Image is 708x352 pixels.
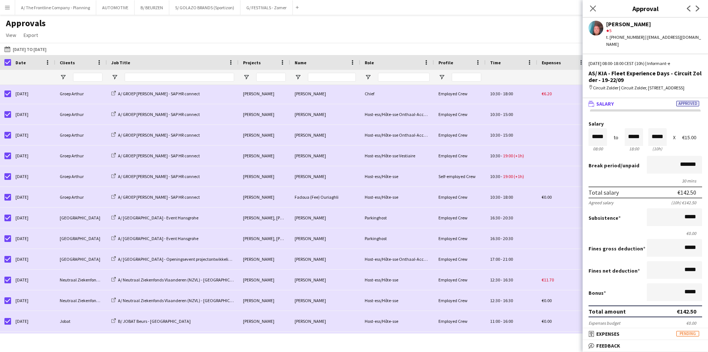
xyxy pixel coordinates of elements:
div: Host-ess/Hôte-sse [360,187,434,207]
div: [DATE] [11,146,55,166]
span: A/ GROEP [PERSON_NAME] - SAP HR connect [118,194,200,200]
mat-expansion-panel-header: ExpensesPending [583,328,708,339]
span: - [501,215,502,221]
div: [PERSON_NAME] [290,228,360,249]
label: Fines net deduction [589,267,640,274]
button: AUTOMOTIVE [96,0,135,15]
a: A/ GROEP [PERSON_NAME] - SAP HR connect [111,91,200,96]
button: S/ GOLAZO BRANDS (Sportizon) [169,0,240,15]
span: Employed Crew [438,153,468,158]
a: A/ GROEP [PERSON_NAME] - SAP HR connect [111,112,200,117]
mat-expansion-panel-header: Feedback [583,340,708,351]
div: €142.50 [677,308,696,315]
span: €0.00 [542,194,552,200]
div: Total salary [589,189,619,196]
div: [PERSON_NAME] [290,270,360,290]
div: [PERSON_NAME] [290,311,360,331]
a: Export [21,30,41,40]
span: Pending [676,331,699,336]
div: 5 [606,27,702,34]
div: X [673,135,676,140]
div: €0.00 [589,230,702,236]
span: - [501,132,502,138]
div: Parkinghost [360,208,434,228]
div: [DATE] [11,290,55,311]
div: 08:00 [589,146,607,151]
div: [PERSON_NAME] [290,125,360,145]
button: [DATE] to [DATE] [3,45,48,54]
span: A/ Neutraal Ziekenfonds Vlaanderen (NZVL) - [GEOGRAPHIC_DATA] - 22+24-26/09 [118,298,270,303]
div: Groep Arthur [55,83,107,104]
div: Jobat [55,332,107,352]
span: - [501,112,502,117]
div: [PERSON_NAME] [290,166,360,187]
span: A/ Neutraal Ziekenfonds Vlaanderen (NZVL) - [GEOGRAPHIC_DATA] - 22+24-26/09 [118,277,270,283]
span: - [501,277,502,283]
span: A/ [GEOGRAPHIC_DATA] - Event Hansgrohe [118,236,198,241]
span: View [6,32,16,38]
span: Employed Crew [438,112,468,117]
div: [DATE] [11,249,55,269]
button: G/ FESTIVALS - Zomer [240,0,293,15]
button: Open Filter Menu [438,74,445,81]
div: [PERSON_NAME] [239,166,290,187]
span: (+1h) [514,153,524,158]
span: Approved [676,101,699,106]
div: [DATE] [11,104,55,124]
span: - [501,194,502,200]
span: 16:30 [503,298,513,303]
span: Clients [60,60,75,65]
div: [PERSON_NAME], [PERSON_NAME] [239,228,290,249]
span: Self-employed Crew [438,174,476,179]
div: [DATE] [11,332,55,352]
mat-expansion-panel-header: SalaryApproved [583,98,708,109]
div: [GEOGRAPHIC_DATA] [55,249,107,269]
span: 18:00 [503,194,513,200]
div: [DATE] [11,208,55,228]
label: Salary [589,121,702,127]
a: A/ [GEOGRAPHIC_DATA] - Event Hansgrohe [111,236,198,241]
div: 10h [648,146,667,151]
span: Employed Crew [438,194,468,200]
div: 18:00 [625,146,643,151]
span: 19:00 [503,174,513,179]
div: [PERSON_NAME] [290,332,360,352]
div: AS/ KIA - Fleet Experience Days - Circuit Zolder - 19-22/09 [589,70,702,83]
span: A/ GROEP [PERSON_NAME] - SAP HR connect [118,112,200,117]
span: Export [24,32,38,38]
span: (+1h) [514,174,524,179]
span: A/ GROEP [PERSON_NAME] - SAP HR connect [118,91,200,96]
input: Projects Filter Input [256,73,286,82]
div: [PERSON_NAME] [290,249,360,269]
span: A/ GROEP [PERSON_NAME] - SAP HR connect [118,153,200,158]
div: Total amount [589,308,626,315]
div: to [614,135,618,140]
span: Role [365,60,374,65]
div: [PERSON_NAME] [239,187,290,207]
span: Expenses [542,60,561,65]
div: €15.00 [682,135,702,140]
a: A/ GROEP [PERSON_NAME] - SAP HR connect [111,194,200,200]
div: Parkinghost [360,228,434,249]
a: A/ GROEP [PERSON_NAME] - SAP HR connect [111,153,200,158]
div: [PERSON_NAME] [239,83,290,104]
span: A/ [GEOGRAPHIC_DATA] - Openingsevent projectontwikkelingssite [GEOGRAPHIC_DATA] [118,256,283,262]
div: Neutraal Ziekenfonds Vlaanderen [55,290,107,311]
div: [PERSON_NAME] [290,208,360,228]
input: Profile Filter Input [452,73,481,82]
span: Time [490,60,501,65]
span: Employed Crew [438,256,468,262]
input: Job Title Filter Input [125,73,234,82]
a: A/ [GEOGRAPHIC_DATA] - Openingsevent projectontwikkelingssite [GEOGRAPHIC_DATA] [111,256,283,262]
button: Open Filter Menu [243,74,250,81]
span: 16:00 [503,318,513,324]
div: Groep Arthur [55,104,107,124]
span: 10:30 [490,91,500,96]
span: - [501,153,502,158]
div: (10h) €142.50 [671,200,702,205]
span: Employed Crew [438,91,468,96]
div: [DATE] [11,228,55,249]
div: [PERSON_NAME] [290,104,360,124]
a: View [3,30,19,40]
a: A/ [GEOGRAPHIC_DATA] - Event Hansgrohe [111,215,198,221]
